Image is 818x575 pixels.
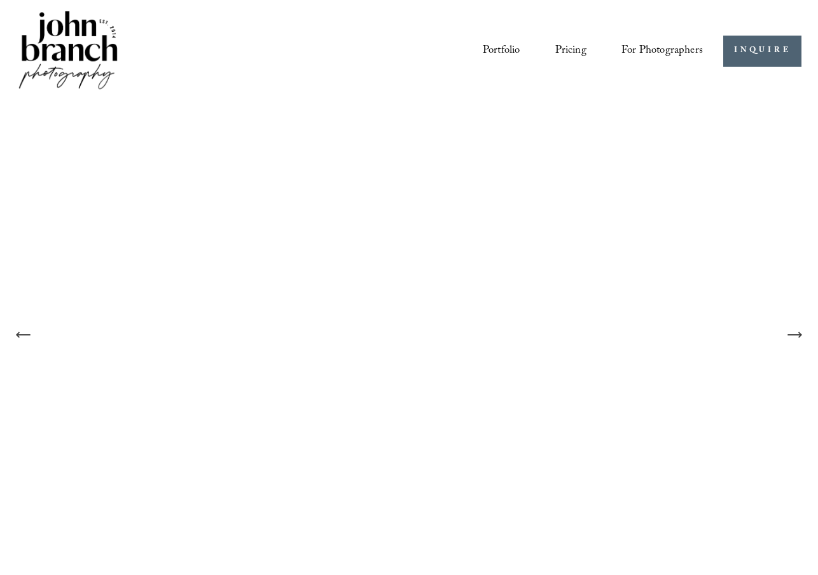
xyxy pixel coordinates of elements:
[483,39,520,63] a: Portfolio
[780,321,808,349] button: Next Slide
[17,8,120,94] img: John Branch IV Photography
[621,41,703,62] span: For Photographers
[555,39,586,63] a: Pricing
[723,36,801,67] a: INQUIRE
[621,39,703,63] a: folder dropdown
[10,321,38,349] button: Previous Slide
